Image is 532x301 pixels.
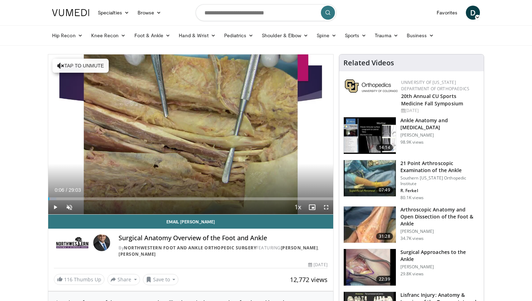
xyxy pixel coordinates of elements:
[400,160,480,174] h3: 21 Point Arthroscopic Examination of the Ankle
[376,144,393,151] span: 14:14
[344,249,396,286] img: 27463190-6349-4d0c-bdb3-f372be2c3ba7.150x105_q85_crop-smart_upscale.jpg
[62,200,76,214] button: Unmute
[52,9,89,16] img: VuMedi Logo
[400,195,424,201] p: 80.1K views
[64,276,72,283] span: 116
[370,28,403,42] a: Trauma
[93,234,110,251] img: Avatar
[400,175,480,187] p: Southern [US_STATE] Orthopedic Institute
[401,107,478,114] div: [DATE]
[400,188,480,194] p: R. Ferkel
[175,28,220,42] a: Hand & Wrist
[376,233,393,240] span: 31:28
[312,28,340,42] a: Spine
[319,200,333,214] button: Fullscreen
[119,234,327,242] h4: Surgical Anatomy Overview of the Foot and Ankle
[343,160,480,201] a: 07:49 21 Point Arthroscopic Examination of the Ankle Southern [US_STATE] Orthopedic Institute R. ...
[119,251,156,257] a: [PERSON_NAME]
[291,200,305,214] button: Playback Rate
[343,59,394,67] h4: Related Videos
[344,160,396,197] img: d2937c76-94b7-4d20-9de4-1c4e4a17f51d.150x105_q85_crop-smart_upscale.jpg
[133,6,166,20] a: Browse
[220,28,258,42] a: Pediatrics
[281,245,318,251] a: [PERSON_NAME]
[345,79,398,93] img: 355603a8-37da-49b6-856f-e00d7e9307d3.png.150x105_q85_autocrop_double_scale_upscale_version-0.2.png
[400,132,480,138] p: [PERSON_NAME]
[400,236,424,241] p: 34.7K views
[400,206,480,227] h3: Arthroscopic Anatomy and Open Dissection of the Foot & Ankle
[94,6,133,20] a: Specialties
[55,187,64,193] span: 0:06
[143,274,179,285] button: Save to
[66,187,67,193] span: /
[344,117,396,154] img: d079e22e-f623-40f6-8657-94e85635e1da.150x105_q85_crop-smart_upscale.jpg
[290,275,328,284] span: 12,772 views
[401,79,469,92] a: University of [US_STATE] Department of Orthopaedics
[124,245,256,251] a: Northwestern Foot and Ankle Orthopedic Surgery
[69,187,81,193] span: 29:03
[400,264,480,270] p: [PERSON_NAME]
[343,117,480,154] a: 14:14 Ankle Anatomy and [MEDICAL_DATA] [PERSON_NAME] 98.9K views
[400,249,480,263] h3: Surgical Approaches to the Ankle
[52,59,109,73] button: Tap to unmute
[400,271,424,277] p: 29.8K views
[130,28,175,42] a: Foot & Ankle
[258,28,312,42] a: Shoulder & Elbow
[48,197,333,200] div: Progress Bar
[196,4,336,21] input: Search topics, interventions
[54,234,90,251] img: Northwestern Foot and Ankle Orthopedic Surgery
[400,117,480,131] h3: Ankle Anatomy and [MEDICAL_DATA]
[48,54,333,215] video-js: Video Player
[344,207,396,243] img: widescreen_open_anatomy_100000664_3.jpg.150x105_q85_crop-smart_upscale.jpg
[48,28,87,42] a: Hip Recon
[343,249,480,286] a: 22:39 Surgical Approaches to the Ankle [PERSON_NAME] 29.8K views
[376,187,393,194] span: 07:49
[432,6,462,20] a: Favorites
[466,6,480,20] a: D
[48,215,333,229] a: Email [PERSON_NAME]
[400,139,424,145] p: 98.9K views
[308,262,327,268] div: [DATE]
[400,229,480,234] p: [PERSON_NAME]
[403,28,438,42] a: Business
[48,200,62,214] button: Play
[54,274,104,285] a: 116 Thumbs Up
[87,28,130,42] a: Knee Recon
[376,276,393,283] span: 22:39
[401,93,463,107] a: 20th Annual CU Sports Medicine Fall Symposium
[119,245,327,257] div: By FEATURING ,
[107,274,140,285] button: Share
[343,206,480,243] a: 31:28 Arthroscopic Anatomy and Open Dissection of the Foot & Ankle [PERSON_NAME] 34.7K views
[305,200,319,214] button: Enable picture-in-picture mode
[341,28,371,42] a: Sports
